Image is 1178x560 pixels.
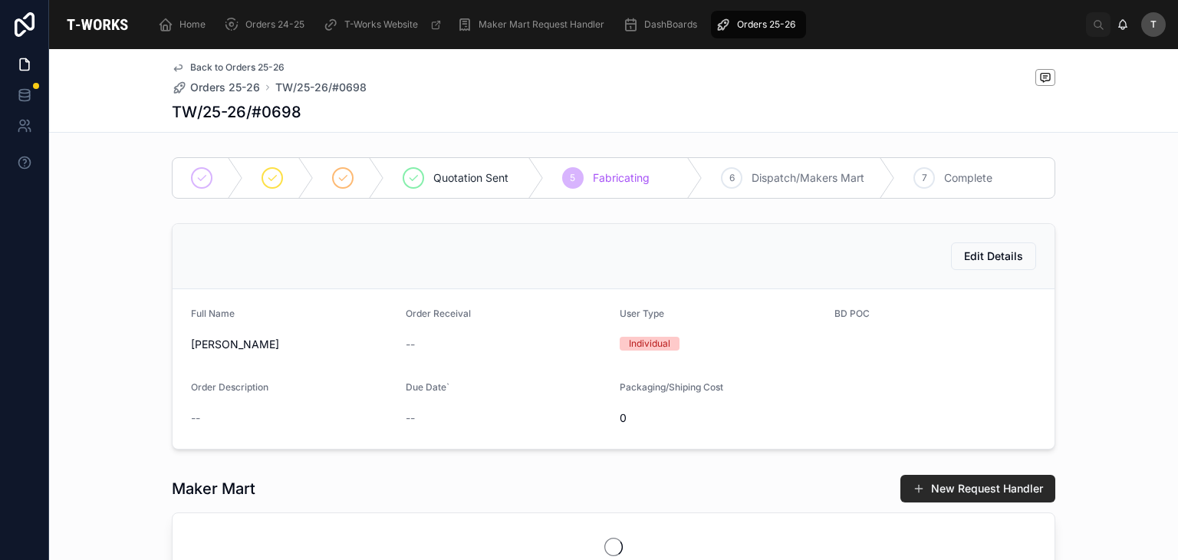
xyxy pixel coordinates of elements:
[944,170,992,186] span: Complete
[179,18,206,31] span: Home
[245,18,304,31] span: Orders 24-25
[172,478,255,499] h1: Maker Mart
[172,61,285,74] a: Back to Orders 25-26
[729,172,735,184] span: 6
[406,308,471,319] span: Order Receival
[479,18,604,31] span: Maker Mart Request Handler
[570,172,575,184] span: 5
[951,242,1036,270] button: Edit Details
[318,11,449,38] a: T-Works Website
[406,410,415,426] span: --
[922,172,927,184] span: 7
[172,101,301,123] h1: TW/25-26/#0698
[190,61,285,74] span: Back to Orders 25-26
[191,308,235,319] span: Full Name
[620,381,723,393] span: Packaging/Shiping Cost
[153,11,216,38] a: Home
[629,337,670,351] div: Individual
[964,249,1023,264] span: Edit Details
[452,11,615,38] a: Maker Mart Request Handler
[433,170,508,186] span: Quotation Sent
[737,18,795,31] span: Orders 25-26
[172,80,260,95] a: Orders 25-26
[61,12,133,37] img: App logo
[900,475,1055,502] button: New Request Handler
[344,18,418,31] span: T-Works Website
[593,170,650,186] span: Fabricating
[1150,18,1157,31] span: T
[219,11,315,38] a: Orders 24-25
[406,381,449,393] span: Due Date`
[191,381,268,393] span: Order Description
[620,308,664,319] span: User Type
[275,80,367,95] a: TW/25-26/#0698
[618,11,708,38] a: DashBoards
[191,410,200,426] span: --
[644,18,697,31] span: DashBoards
[406,337,415,352] span: --
[620,410,822,426] span: 0
[834,308,870,319] span: BD POC
[191,337,393,352] span: [PERSON_NAME]
[752,170,864,186] span: Dispatch/Makers Mart
[190,80,260,95] span: Orders 25-26
[146,8,1086,41] div: scrollable content
[711,11,806,38] a: Orders 25-26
